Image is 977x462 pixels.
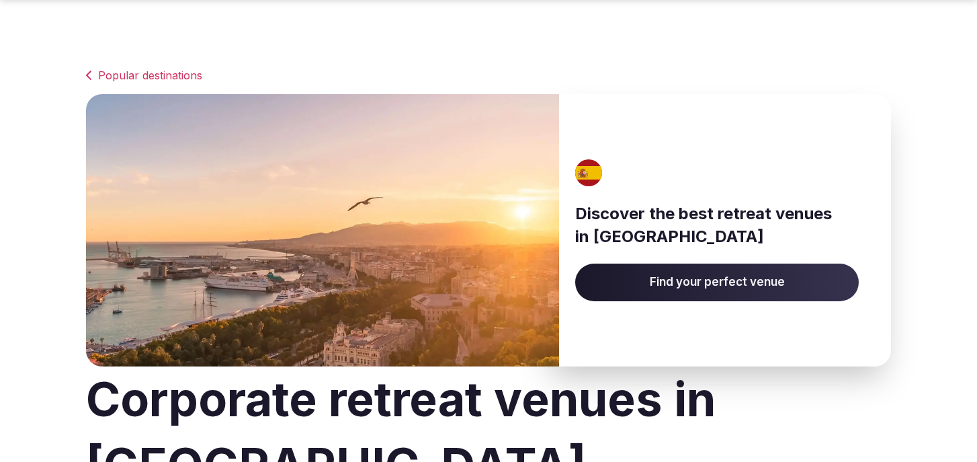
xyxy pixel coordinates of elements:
a: Find your perfect venue [575,264,859,301]
img: Banner image for Spain representative of the country [86,94,559,367]
h3: Discover the best retreat venues in [GEOGRAPHIC_DATA] [575,202,859,247]
a: Popular destinations [86,67,891,83]
img: Spain's flag [571,159,607,186]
